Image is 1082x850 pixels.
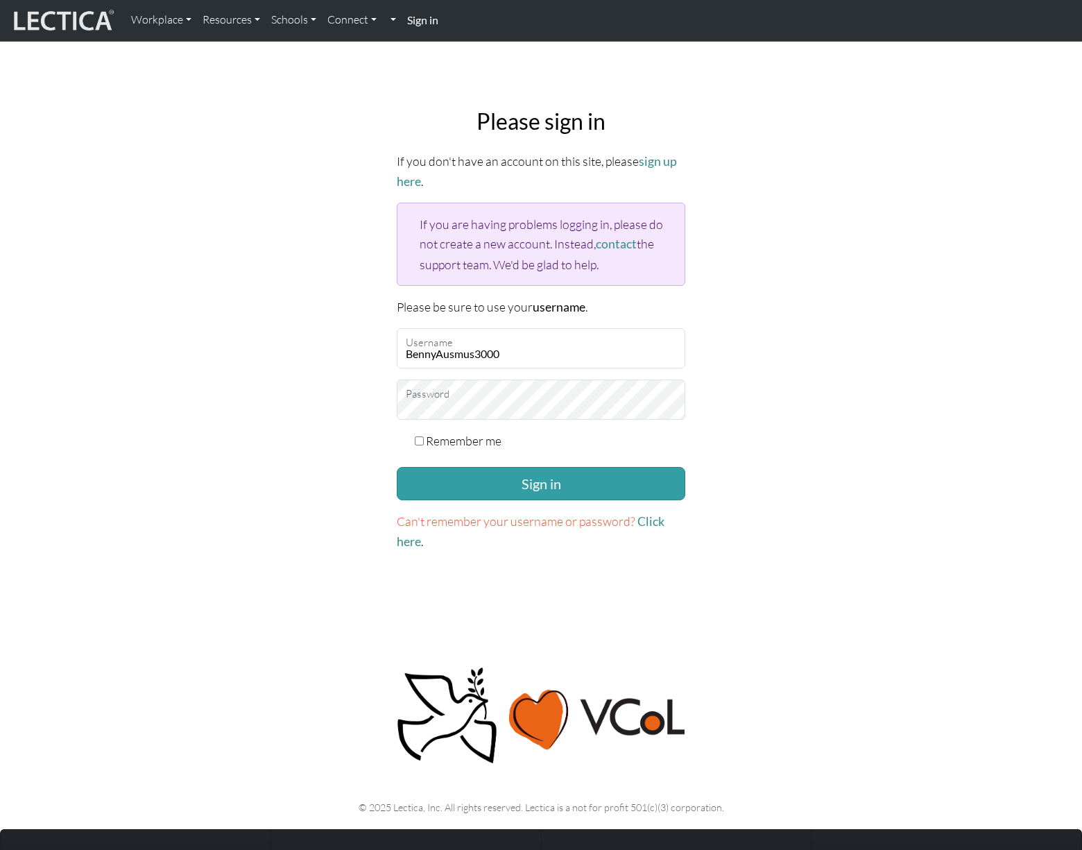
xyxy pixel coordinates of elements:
h2: Please sign in [397,108,685,135]
a: contact [596,237,637,251]
input: Username [397,328,685,368]
button: Sign in [397,467,685,500]
p: . [397,511,685,552]
a: Sign in [402,6,444,35]
div: If you are having problems logging in, please do not create a new account. Instead, the support t... [397,203,685,285]
p: © 2025 Lectica, Inc. All rights reserved. Lectica is a not for profit 501(c)(3) corporation. [92,799,990,815]
img: Peace, love, VCoL [393,665,689,766]
a: Workplace [126,6,197,35]
strong: username [533,300,585,314]
label: Remember me [426,431,501,450]
p: Please be sure to use your . [397,297,685,317]
span: Can't remember your username or password? [397,513,635,529]
img: lecticalive [10,8,114,34]
p: If you don't have an account on this site, please . [397,151,685,192]
a: Resources [197,6,266,35]
a: Schools [266,6,322,35]
strong: Sign in [407,13,438,26]
a: Connect [322,6,382,35]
